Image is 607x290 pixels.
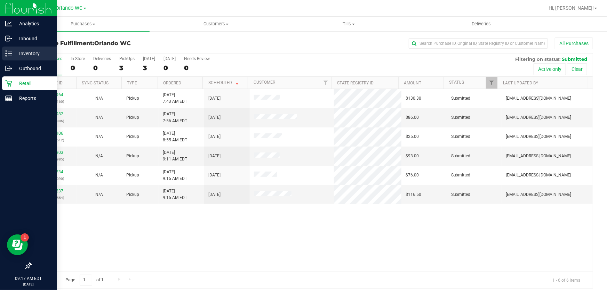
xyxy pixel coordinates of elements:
span: Submitted [562,56,587,62]
span: Submitted [451,114,471,121]
p: [DATE] [3,282,54,287]
span: $93.00 [406,153,419,159]
span: [DATE] [208,172,221,179]
span: [DATE] 9:15 AM EDT [163,188,187,201]
div: Needs Review [184,56,210,61]
span: [DATE] [208,114,221,121]
a: Sync Status [82,81,109,85]
div: [DATE] [163,56,176,61]
div: 0 [184,64,210,72]
div: In Store [71,56,85,61]
span: Pickup [126,95,139,102]
p: Inbound [12,34,54,43]
span: Customers [150,21,282,27]
span: 1 - 6 of 6 items [547,275,586,285]
div: 3 [119,64,135,72]
div: 0 [71,64,85,72]
span: $86.00 [406,114,419,121]
span: $130.30 [406,95,421,102]
div: 3 [143,64,155,72]
span: Not Applicable [95,154,103,158]
span: Tills [283,21,415,27]
inline-svg: Outbound [5,65,12,72]
span: Pickup [126,153,139,159]
span: Submitted [451,95,471,102]
span: Pickup [126,191,139,198]
span: [DATE] 8:55 AM EDT [163,130,187,143]
span: Submitted [451,191,471,198]
inline-svg: Reports [5,95,12,102]
a: Filter [486,77,497,89]
button: N/A [95,114,103,121]
span: [DATE] 7:43 AM EDT [163,92,187,105]
span: [EMAIL_ADDRESS][DOMAIN_NAME] [506,95,571,102]
button: N/A [95,191,103,198]
button: All Purchases [555,38,593,49]
span: $76.00 [406,172,419,179]
span: $25.00 [406,133,419,140]
span: Hi, [PERSON_NAME]! [549,5,594,11]
span: Not Applicable [95,115,103,120]
span: [EMAIL_ADDRESS][DOMAIN_NAME] [506,172,571,179]
a: Status [449,80,464,85]
div: [DATE] [143,56,155,61]
h3: Purchase Fulfillment: [31,40,218,47]
inline-svg: Inbound [5,35,12,42]
span: [DATE] [208,133,221,140]
span: [DATE] 9:11 AM EDT [163,149,187,163]
p: Reports [12,94,54,102]
input: 1 [80,275,92,285]
a: Customers [150,17,282,31]
p: Inventory [12,49,54,58]
p: Outbound [12,64,54,73]
span: Not Applicable [95,173,103,177]
a: Amount [404,81,421,85]
a: Type [127,81,137,85]
span: Not Applicable [95,96,103,101]
span: Submitted [451,133,471,140]
p: Analytics [12,19,54,28]
span: Pickup [126,114,139,121]
span: Deliveries [463,21,501,27]
span: Not Applicable [95,134,103,139]
p: Retail [12,79,54,88]
span: [DATE] [208,191,221,198]
a: Deliveries [415,17,548,31]
button: N/A [95,95,103,102]
iframe: Resource center [7,234,28,255]
iframe: Resource center unread badge [21,233,29,242]
a: State Registry ID [337,81,374,85]
span: [DATE] [208,153,221,159]
span: Purchases [17,21,150,27]
inline-svg: Analytics [5,20,12,27]
div: 0 [163,64,176,72]
span: Orlando WC [94,40,131,47]
span: Pickup [126,133,139,140]
a: Scheduled [208,80,240,85]
span: Not Applicable [95,192,103,197]
div: PickUps [119,56,135,61]
button: N/A [95,133,103,140]
button: N/A [95,172,103,179]
button: N/A [95,153,103,159]
a: Customer [254,80,275,85]
input: Search Purchase ID, Original ID, State Registry ID or Customer Name... [409,38,548,49]
span: Submitted [451,153,471,159]
a: Last Updated By [503,81,538,85]
button: Clear [567,63,587,75]
a: Ordered [163,81,181,85]
span: Page of 1 [59,275,110,285]
span: Filtering on status: [515,56,560,62]
a: Filter [320,77,331,89]
div: 0 [93,64,111,72]
span: [DATE] 9:15 AM EDT [163,169,187,182]
span: [DATE] [208,95,221,102]
span: Pickup [126,172,139,179]
div: Deliveries [93,56,111,61]
inline-svg: Retail [5,80,12,87]
span: [DATE] 7:56 AM EDT [163,111,187,124]
button: Active only [534,63,566,75]
a: Purchases [17,17,150,31]
span: Orlando WC [56,5,83,11]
